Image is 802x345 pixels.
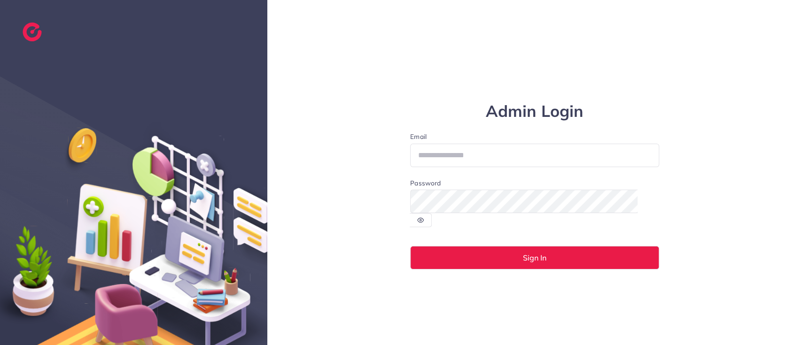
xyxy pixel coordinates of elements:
h1: Admin Login [410,102,659,121]
span: Sign In [523,254,546,261]
label: Password [410,178,441,188]
button: Sign In [410,246,659,269]
label: Email [410,132,659,141]
img: logo [23,23,42,41]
